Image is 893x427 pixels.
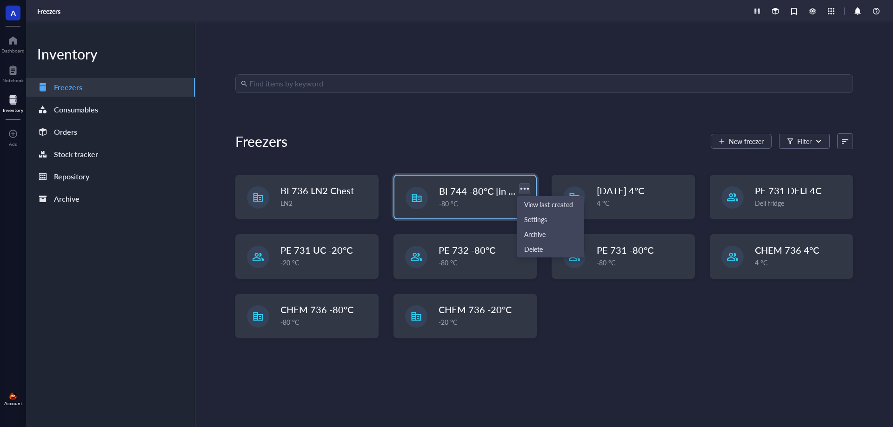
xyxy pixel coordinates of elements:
[597,198,689,208] div: 4 °C
[755,257,847,268] div: 4 °C
[26,123,195,141] a: Orders
[1,33,25,53] a: Dashboard
[3,92,23,113] a: Inventory
[26,145,195,164] a: Stock tracker
[755,243,819,256] span: CHEM 736 4°C
[3,107,23,113] div: Inventory
[26,100,195,119] a: Consumables
[280,257,373,268] div: -20 °C
[280,317,373,327] div: -80 °C
[26,45,195,63] div: Inventory
[280,303,353,316] span: CHEM 736 -80°C
[54,192,80,205] div: Archive
[597,257,689,268] div: -80 °C
[524,245,543,253] div: Delete
[729,138,764,145] span: New freezer
[9,393,17,400] img: e3b8e2f9-2f7f-49fa-a8fb-4d0ab0feffc4.jpeg
[2,78,24,83] div: Notebook
[524,200,573,209] div: View last created
[1,48,25,53] div: Dashboard
[54,148,98,161] div: Stock tracker
[54,170,89,183] div: Repository
[235,132,287,151] div: Freezers
[439,243,495,256] span: PE 732 -80°C
[439,184,527,197] span: BI 744 -80°C [in vivo]
[54,81,82,94] div: Freezers
[26,167,195,186] a: Repository
[11,7,16,19] span: A
[280,243,353,256] span: PE 731 UC -20°C
[4,401,22,406] div: Account
[439,303,512,316] span: CHEM 736 -20°C
[9,141,18,147] div: Add
[54,125,77,138] div: Orders
[524,230,546,238] div: Archive
[37,7,62,15] a: Freezers
[439,257,531,268] div: -80 °C
[711,134,772,149] button: New freezer
[439,317,531,327] div: -20 °C
[26,78,195,97] a: Freezers
[54,103,98,116] div: Consumables
[26,190,195,208] a: Archive
[597,243,653,256] span: PE 731 -80°C
[524,215,547,223] div: Settings
[2,63,24,83] a: Notebook
[797,136,812,146] div: Filter
[280,198,373,208] div: LN2
[597,184,644,197] span: [DATE] 4°C
[755,184,821,197] span: PE 731 DELI 4C
[280,184,354,197] span: BI 736 LN2 Chest
[755,198,847,208] div: Deli fridge
[439,198,530,209] div: -80 °C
